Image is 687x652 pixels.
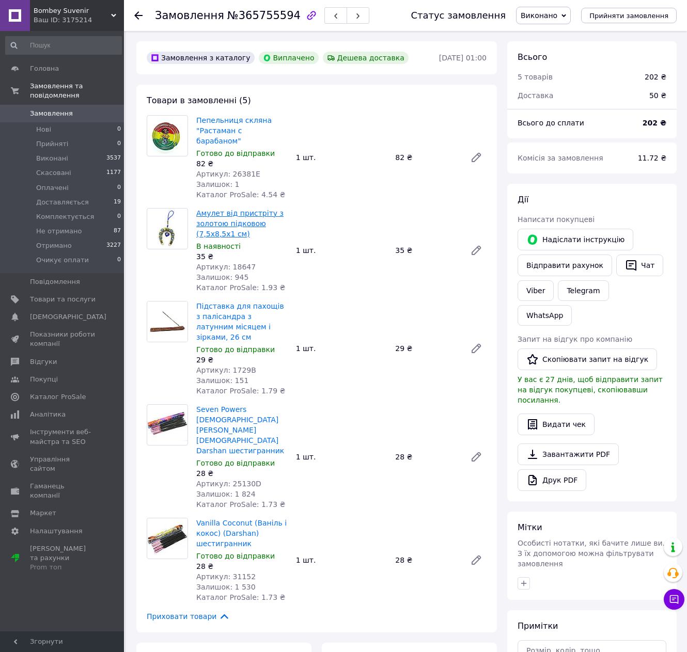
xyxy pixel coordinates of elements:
[36,256,89,265] span: Очикує оплати
[439,54,487,62] time: [DATE] 01:00
[466,550,487,570] a: Редагувати
[589,12,668,20] span: Прийняти замовлення
[518,195,528,204] span: Дії
[36,154,68,163] span: Виконані
[147,611,230,622] span: Приховати товари
[147,96,251,105] span: Товари в замовленні (5)
[323,52,409,64] div: Дешева доставка
[30,312,106,322] span: [DEMOGRAPHIC_DATA]
[638,154,666,162] span: 11.72 ₴
[518,215,595,224] span: Написати покупцеві
[518,335,632,343] span: Запит на відгук про компанію
[117,125,121,134] span: 0
[518,280,554,301] a: Viber
[106,154,121,163] span: 3537
[196,552,275,560] span: Готово до відправки
[34,6,111,15] span: Bombey Suvenir
[664,589,684,610] button: Чат з покупцем
[154,209,180,249] img: Амулет від пристріту з золотою підковою (7,5х8,5х1 см)
[292,150,392,165] div: 1 шт.
[30,330,96,348] span: Показники роботи компанії
[196,158,288,169] div: 82 ₴
[30,482,96,500] span: Гаманець компанії
[30,455,96,473] span: Управління сайтом
[196,500,285,508] span: Каталог ProSale: 1.73 ₴
[30,527,83,536] span: Налаштування
[391,553,462,567] div: 28 ₴
[518,443,619,465] a: Завантажити PDF
[518,154,603,162] span: Комісія за замовлення
[147,408,188,441] img: Seven Powers Hindus Сім Енергій Індуїзму Darshan шестигранник
[292,341,392,356] div: 1 шт.
[106,168,121,178] span: 1177
[518,621,558,631] span: Примітки
[518,348,657,370] button: Скопіювати запит на відгук
[518,119,584,127] span: Всього до сплати
[134,10,143,21] div: Повернутися назад
[196,468,288,479] div: 28 ₴
[521,11,557,20] span: Виконано
[30,64,59,73] span: Головна
[114,227,121,236] span: 87
[259,52,319,64] div: Виплачено
[196,345,275,354] span: Готово до відправки
[518,469,586,491] a: Друк PDF
[196,170,260,178] span: Артикул: 26381E
[30,427,96,446] span: Інструменти веб-майстра та SEO
[518,52,547,62] span: Всього
[292,553,392,567] div: 1 шт.
[196,180,240,188] span: Залишок: 1
[196,561,288,571] div: 28 ₴
[196,387,285,395] span: Каталог ProSale: 1.79 ₴
[147,301,188,342] img: Підставка для пахощів з палісандра з латунним місяцем і зірками, 26 см
[114,198,121,207] span: 19
[616,255,663,276] button: Чат
[36,227,82,236] span: Не отримано
[30,392,86,402] span: Каталог ProSale
[196,116,272,145] a: Пепельниця скляна "Растаман с барабаном"
[196,405,284,455] a: Seven Powers [DEMOGRAPHIC_DATA] [PERSON_NAME] [DEMOGRAPHIC_DATA] Darshan шестигранник
[518,522,542,532] span: Мітки
[292,450,392,464] div: 1 шт.
[196,376,248,385] span: Залишок: 151
[518,305,572,326] a: WhatsApp
[117,183,121,193] span: 0
[581,8,677,23] button: Прийняти замовлення
[518,91,553,100] span: Доставка
[196,490,256,498] span: Залишок: 1 824
[36,212,94,221] span: Комплектується
[117,139,121,149] span: 0
[411,10,506,21] div: Статус замовлення
[196,480,261,488] span: Артикул: 25130D
[36,139,68,149] span: Прийняті
[518,375,663,404] span: У вас є 27 днів, щоб відправити запит на відгук покупцеві, скопіювавши посилання.
[30,109,73,118] span: Замовлення
[30,544,96,573] span: [PERSON_NAME] та рахунки
[466,338,487,359] a: Редагувати
[196,263,256,271] span: Артикул: 18647
[227,9,301,22] span: №365755594
[196,583,256,591] span: Залишок: 1 530
[117,256,121,265] span: 0
[518,229,633,250] button: Надіслати інструкцію
[30,82,124,100] span: Замовлення та повідомлення
[30,508,56,518] span: Маркет
[645,72,666,82] div: 202 ₴
[36,168,71,178] span: Скасовані
[518,414,595,435] button: Видати чек
[391,450,462,464] div: 28 ₴
[117,212,121,221] span: 0
[391,150,462,165] div: 82 ₴
[30,410,66,419] span: Аналітика
[30,295,96,304] span: Товари та послуги
[36,241,72,250] span: Отримано
[147,117,188,154] img: Пепельниця скляна "Растаман с барабаном"
[466,447,487,467] a: Редагувати
[196,242,241,250] span: В наявності
[466,147,487,168] a: Редагувати
[155,9,224,22] span: Замовлення
[34,15,124,25] div: Ваш ID: 3175214
[147,52,255,64] div: Замовлення з каталогу
[391,341,462,356] div: 29 ₴
[518,73,553,81] span: 5 товарів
